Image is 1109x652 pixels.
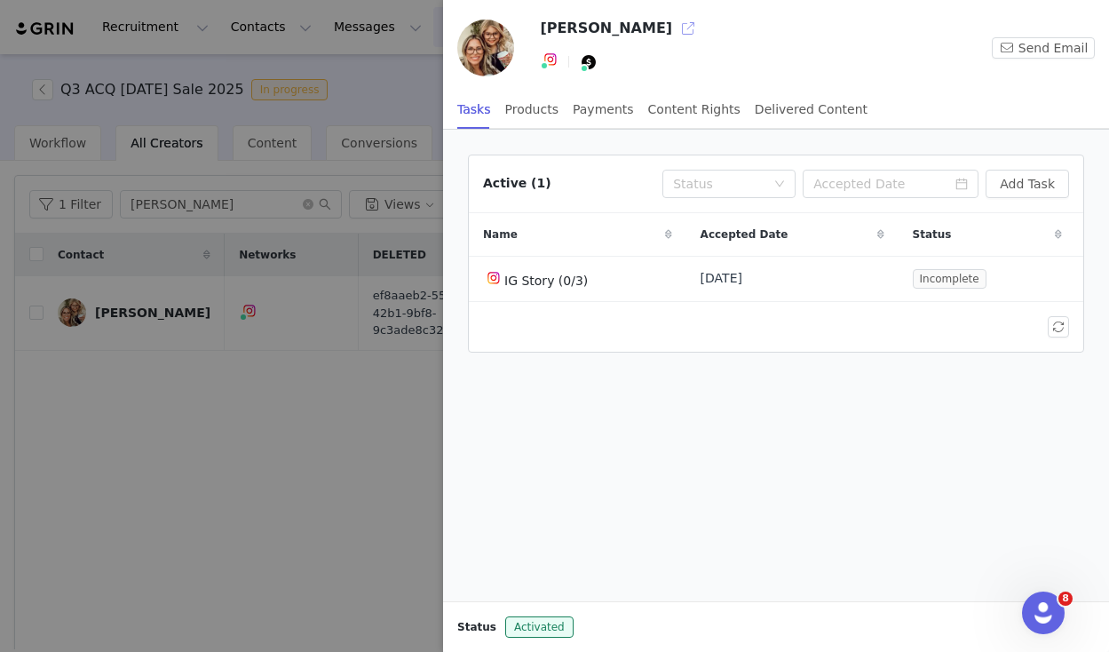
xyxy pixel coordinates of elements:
[673,175,765,193] div: Status
[483,227,518,243] span: Name
[955,178,968,190] i: icon: calendar
[755,90,867,130] div: Delivered Content
[540,18,672,39] h3: [PERSON_NAME]
[803,170,978,198] input: Accepted Date
[468,155,1084,353] article: Active
[701,269,742,288] span: [DATE]
[913,269,986,289] span: Incomplete
[701,227,788,243] span: Accepted Date
[457,90,491,130] div: Tasks
[986,170,1069,198] button: Add Task
[992,37,1095,59] button: Send Email
[1058,592,1073,606] span: 8
[483,174,551,193] div: Active (1)
[505,616,574,638] span: Activated
[505,90,558,130] div: Products
[487,271,501,285] img: instagram.svg
[543,52,558,67] img: instagram.svg
[573,90,634,130] div: Payments
[457,619,496,635] span: Status
[1022,592,1065,634] iframe: Intercom live chat
[648,90,741,130] div: Content Rights
[913,227,952,243] span: Status
[504,274,588,288] span: IG Story (0/3)
[457,20,514,76] img: dcf17646-91e8-43ac-b841-9718c53000a4.jpg
[774,179,785,191] i: icon: down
